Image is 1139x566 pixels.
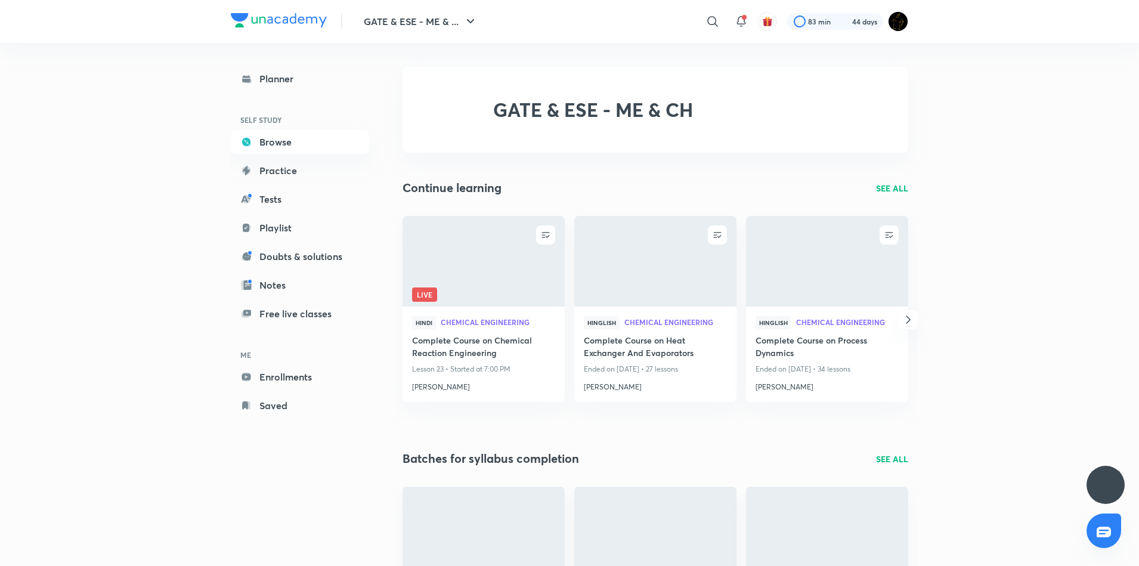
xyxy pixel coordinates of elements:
p: Ended on [DATE] • 27 lessons [584,361,727,377]
span: Chemical Engineering [796,318,899,326]
img: new-thumbnail [572,215,738,307]
h6: SELF STUDY [231,110,369,130]
span: Hinglish [584,316,620,329]
img: Ranit Maity01 [888,11,908,32]
a: new-thumbnailLive [403,216,565,307]
a: Complete Course on Heat Exchanger And Evaporators [584,334,727,361]
img: GATE & ESE - ME & CH [431,91,469,129]
a: new-thumbnail [574,216,736,307]
span: Hinglish [756,316,791,329]
a: SEE ALL [876,453,908,465]
p: Lesson 23 • Started at 7:00 PM [412,361,555,377]
a: Practice [231,159,369,183]
h2: GATE & ESE - ME & CH [493,98,693,121]
a: [PERSON_NAME] [756,377,899,392]
a: Browse [231,130,369,154]
button: GATE & ESE - ME & ... [357,10,485,33]
span: Hindi [412,316,436,329]
a: Doubts & solutions [231,245,369,268]
a: Company Logo [231,13,327,30]
a: Chemical Engineering [796,318,899,327]
span: Chemical Engineering [441,318,555,326]
a: SEE ALL [876,182,908,194]
button: avatar [758,12,777,31]
a: Complete Course on Chemical Reaction Engineering [412,334,555,361]
a: Notes [231,273,369,297]
a: Chemical Engineering [624,318,727,327]
a: [PERSON_NAME] [412,377,555,392]
img: Company Logo [231,13,327,27]
a: Chemical Engineering [441,318,555,327]
h2: Continue learning [403,179,502,197]
img: avatar [762,16,773,27]
a: new-thumbnail [746,216,908,307]
a: [PERSON_NAME] [584,377,727,392]
a: Free live classes [231,302,369,326]
a: Saved [231,394,369,417]
h6: ME [231,345,369,365]
img: ttu [1098,478,1113,492]
img: new-thumbnail [401,215,566,307]
h2: Batches for syllabus completion [403,450,579,468]
img: streak [838,16,850,27]
a: Enrollments [231,365,369,389]
a: Tests [231,187,369,211]
a: Complete Course on Process Dynamics [756,334,899,361]
a: Playlist [231,216,369,240]
span: Chemical Engineering [624,318,727,326]
span: Live [412,287,437,302]
a: Planner [231,67,369,91]
img: new-thumbnail [744,215,909,307]
p: Ended on [DATE] • 34 lessons [756,361,899,377]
